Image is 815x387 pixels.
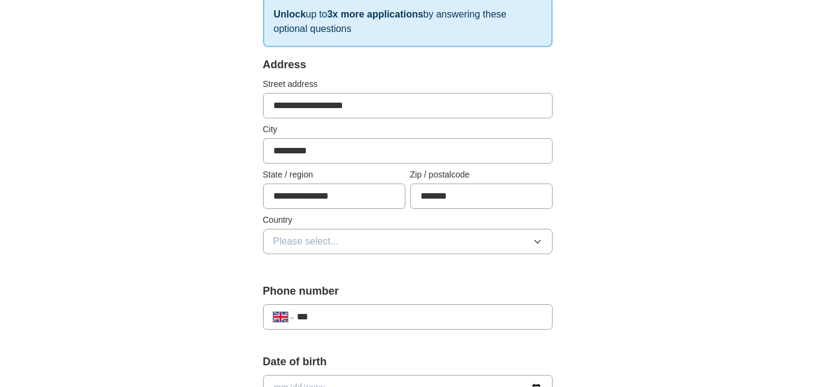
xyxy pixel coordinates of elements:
[410,168,553,181] label: Zip / postalcode
[263,168,405,181] label: State / region
[263,214,553,226] label: Country
[273,234,339,249] span: Please select...
[263,229,553,254] button: Please select...
[263,57,553,73] div: Address
[263,354,553,370] label: Date of birth
[263,123,553,136] label: City
[274,9,306,19] strong: Unlock
[327,9,423,19] strong: 3x more applications
[263,78,553,91] label: Street address
[263,283,553,299] label: Phone number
